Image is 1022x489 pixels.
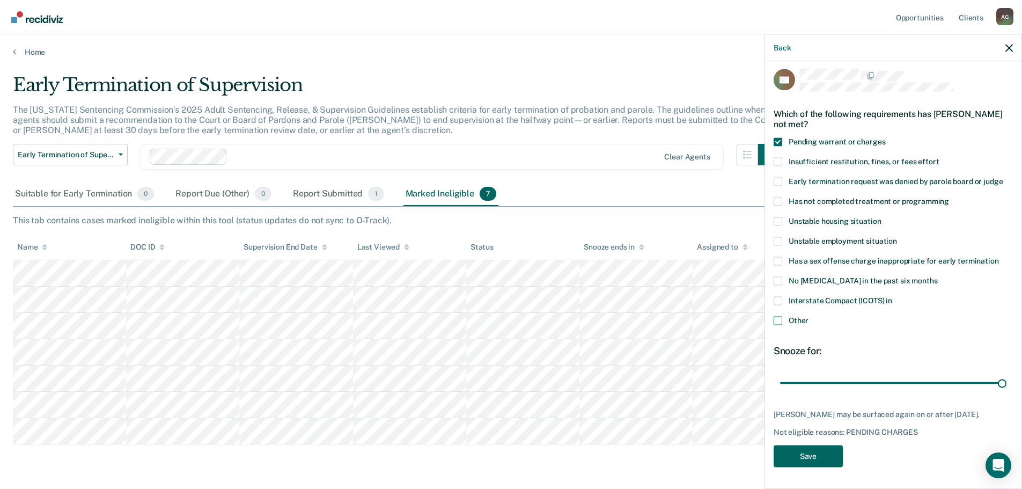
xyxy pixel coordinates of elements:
[789,296,892,304] span: Interstate Compact (ICOTS) in
[996,8,1013,25] div: A G
[789,177,1003,185] span: Early termination request was denied by parole board or judge
[403,183,499,206] div: Marked Ineligible
[480,187,496,201] span: 7
[774,43,791,52] button: Back
[789,157,939,165] span: Insufficient restitution, fines, or fees effort
[13,74,780,105] div: Early Termination of Supervision
[13,183,156,206] div: Suitable for Early Termination
[173,183,273,206] div: Report Due (Other)
[255,187,271,201] span: 0
[11,11,63,23] img: Recidiviz
[291,183,386,206] div: Report Submitted
[986,452,1011,478] div: Open Intercom Messenger
[17,243,47,252] div: Name
[789,276,937,284] span: No [MEDICAL_DATA] in the past six months
[18,150,114,159] span: Early Termination of Supervision
[137,187,154,201] span: 0
[996,8,1013,25] button: Profile dropdown button
[584,243,644,252] div: Snooze ends in
[13,47,1009,57] a: Home
[774,445,843,467] button: Save
[774,410,1013,419] div: [PERSON_NAME] may be surfaced again on or after [DATE].
[130,243,165,252] div: DOC ID
[789,316,808,324] span: Other
[774,100,1013,137] div: Which of the following requirements has [PERSON_NAME] not met?
[789,256,999,265] span: Has a sex offense charge inappropriate for early termination
[470,243,494,252] div: Status
[368,187,384,201] span: 1
[774,345,1013,356] div: Snooze for:
[357,243,409,252] div: Last Viewed
[13,215,1009,225] div: This tab contains cases marked ineligible within this tool (status updates do not sync to O-Track).
[13,105,776,135] p: The [US_STATE] Sentencing Commission’s 2025 Adult Sentencing, Release, & Supervision Guidelines e...
[789,216,881,225] span: Unstable housing situation
[664,152,710,162] div: Clear agents
[789,196,949,205] span: Has not completed treatment or programming
[697,243,747,252] div: Assigned to
[244,243,327,252] div: Supervision End Date
[789,236,897,245] span: Unstable employment situation
[789,137,885,145] span: Pending warrant or charges
[774,428,1013,437] div: Not eligible reasons: PENDING CHARGES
